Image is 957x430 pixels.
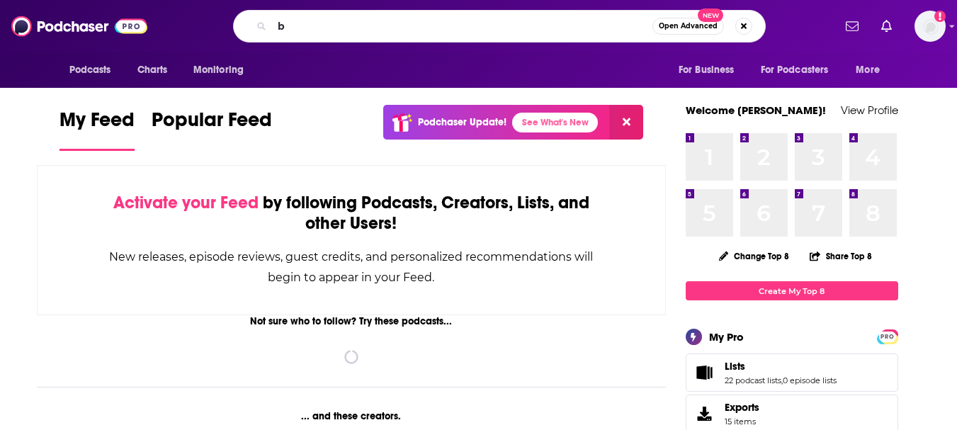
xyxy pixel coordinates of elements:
span: Lists [686,353,898,392]
a: 22 podcast lists [725,375,781,385]
button: open menu [60,57,130,84]
a: 0 episode lists [783,375,837,385]
span: PRO [879,332,896,342]
div: My Pro [709,330,744,344]
button: open menu [669,57,752,84]
span: New [698,9,723,22]
span: , [781,375,783,385]
span: For Business [679,60,735,80]
span: Logged in as hconnor [914,11,946,42]
div: ... and these creators. [37,410,667,422]
p: Podchaser Update! [418,116,506,128]
a: Lists [725,360,837,373]
div: Not sure who to follow? Try these podcasts... [37,315,667,327]
a: See What's New [512,113,598,132]
span: Exports [691,404,719,424]
span: Monitoring [193,60,244,80]
span: Exports [725,401,759,414]
a: Show notifications dropdown [876,14,897,38]
a: Create My Top 8 [686,281,898,300]
a: Charts [128,57,176,84]
span: Lists [725,360,745,373]
img: Podchaser - Follow, Share and Rate Podcasts [11,13,147,40]
button: Share Top 8 [809,242,873,270]
div: Search podcasts, credits, & more... [233,10,766,43]
a: PRO [879,331,896,341]
img: User Profile [914,11,946,42]
span: Activate your Feed [113,192,259,213]
span: Charts [137,60,168,80]
button: Open AdvancedNew [652,18,724,35]
a: View Profile [841,103,898,117]
svg: Add a profile image [934,11,946,22]
span: My Feed [60,108,135,140]
a: My Feed [60,108,135,151]
input: Search podcasts, credits, & more... [272,15,652,38]
button: Show profile menu [914,11,946,42]
div: New releases, episode reviews, guest credits, and personalized recommendations will begin to appe... [108,247,595,288]
div: by following Podcasts, Creators, Lists, and other Users! [108,193,595,234]
button: open menu [846,57,897,84]
a: Popular Feed [152,108,272,151]
span: 15 items [725,417,759,426]
span: Podcasts [69,60,111,80]
span: Popular Feed [152,108,272,140]
a: Show notifications dropdown [840,14,864,38]
a: Welcome [PERSON_NAME]! [686,103,826,117]
span: More [856,60,880,80]
button: open menu [752,57,849,84]
span: Open Advanced [659,23,718,30]
span: For Podcasters [761,60,829,80]
button: Change Top 8 [710,247,798,265]
a: Lists [691,363,719,383]
button: open menu [183,57,262,84]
